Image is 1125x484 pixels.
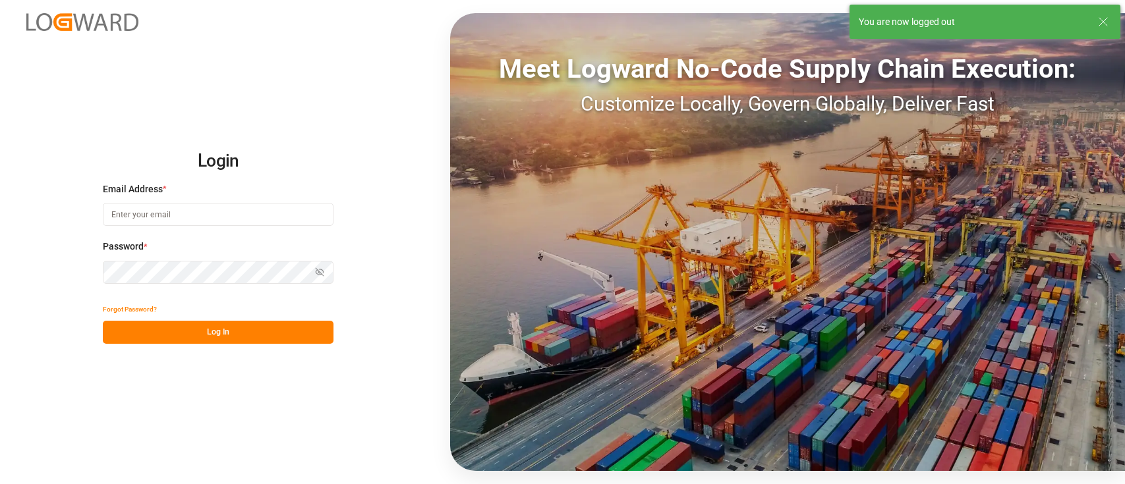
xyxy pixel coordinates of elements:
[103,203,333,226] input: Enter your email
[103,240,144,254] span: Password
[450,89,1125,119] div: Customize Locally, Govern Globally, Deliver Fast
[103,140,333,182] h2: Login
[103,321,333,344] button: Log In
[103,182,163,196] span: Email Address
[450,49,1125,89] div: Meet Logward No-Code Supply Chain Execution:
[26,13,138,31] img: Logward_new_orange.png
[859,15,1085,29] div: You are now logged out
[103,298,157,321] button: Forgot Password?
